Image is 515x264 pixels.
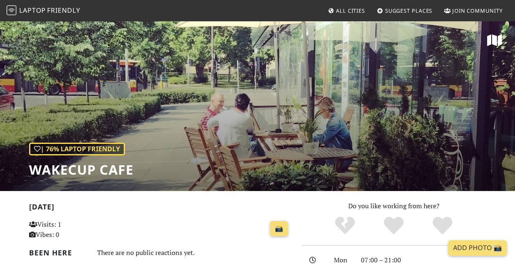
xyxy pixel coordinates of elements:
[47,6,80,15] span: Friendly
[29,248,87,257] h2: Been here
[441,3,506,18] a: Join Community
[452,7,503,14] span: Join Community
[29,203,292,214] h2: [DATE]
[418,216,467,236] div: Definitely!
[374,3,436,18] a: Suggest Places
[7,4,80,18] a: LaptopFriendly LaptopFriendly
[336,7,365,14] span: All Cities
[19,6,46,15] span: Laptop
[385,7,433,14] span: Suggest Places
[97,247,292,259] div: There are no public reactions yet.
[302,201,486,212] p: Do you like working from here?
[29,219,110,240] p: Visits: 1 Vibes: 0
[29,162,134,178] h1: WakeCup Cafe
[370,216,418,236] div: Yes
[321,216,370,236] div: No
[270,221,288,237] a: 📸
[324,3,368,18] a: All Cities
[7,5,16,15] img: LaptopFriendly
[29,143,125,156] div: | 76% Laptop Friendly
[448,240,507,256] a: Add Photo 📸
